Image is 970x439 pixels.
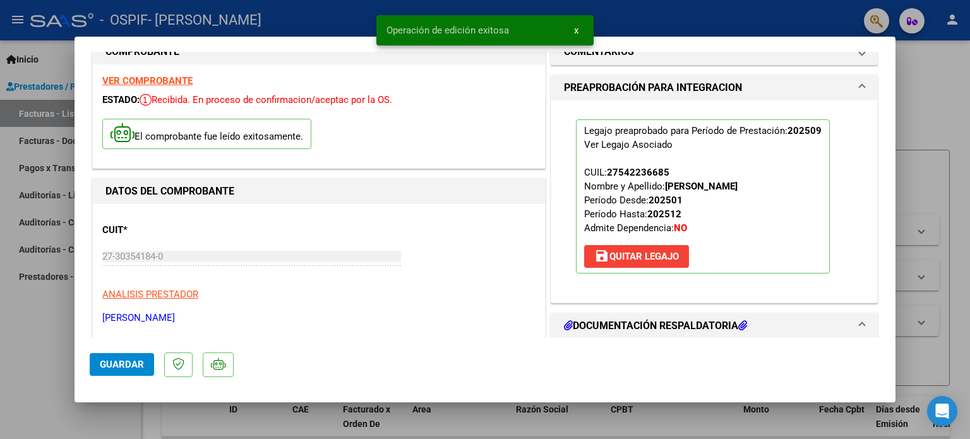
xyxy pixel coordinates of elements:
[102,94,140,105] span: ESTADO:
[100,359,144,370] span: Guardar
[607,165,669,179] div: 27542236685
[102,289,198,300] span: ANALISIS PRESTADOR
[594,248,609,263] mat-icon: save
[551,313,877,339] mat-expansion-panel-header: DOCUMENTACIÓN RESPALDATORIA
[927,396,957,426] div: Open Intercom Messenger
[584,245,689,268] button: Quitar Legajo
[551,39,877,64] mat-expansion-panel-header: COMENTARIOS
[576,119,830,274] p: Legajo preaprobado para Período de Prestación:
[102,75,193,87] a: VER COMPROBANTE
[564,80,742,95] h1: PREAPROBACIÓN PARA INTEGRACION
[574,25,578,36] span: x
[102,311,536,325] p: [PERSON_NAME]
[386,24,509,37] span: Operación de edición exitosa
[665,181,738,192] strong: [PERSON_NAME]
[551,75,877,100] mat-expansion-panel-header: PREAPROBACIÓN PARA INTEGRACION
[674,222,687,234] strong: NO
[647,208,681,220] strong: 202512
[584,167,738,234] span: CUIL: Nombre y Apellido: Período Desde: Período Hasta: Admite Dependencia:
[649,195,683,206] strong: 202501
[102,119,311,150] p: El comprobante fue leído exitosamente.
[102,223,232,238] p: CUIT
[564,19,589,42] button: x
[140,94,392,105] span: Recibida. En proceso de confirmacion/aceptac por la OS.
[90,353,154,376] button: Guardar
[105,45,179,57] strong: COMPROBANTE
[551,100,877,303] div: PREAPROBACIÓN PARA INTEGRACION
[594,251,679,262] span: Quitar Legajo
[787,125,822,136] strong: 202509
[105,185,234,197] strong: DATOS DEL COMPROBANTE
[584,138,673,152] div: Ver Legajo Asociado
[564,318,747,334] h1: DOCUMENTACIÓN RESPALDATORIA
